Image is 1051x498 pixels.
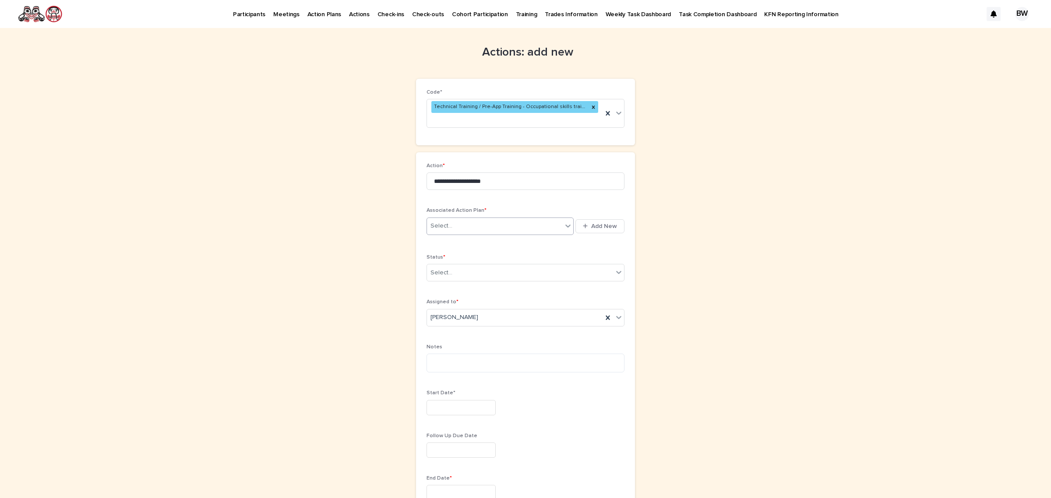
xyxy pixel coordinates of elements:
img: rNyI97lYS1uoOg9yXW8k [18,5,63,23]
span: Status [427,255,445,260]
div: BW [1015,7,1029,21]
span: Assigned to [427,299,458,305]
span: [PERSON_NAME] [430,313,478,322]
span: Add New [591,223,617,229]
span: Follow Up Due Date [427,433,477,438]
span: Start Date* [427,390,455,396]
span: Action [427,163,445,168]
span: Code* [427,90,442,95]
h1: Actions: add new [416,46,635,60]
span: Associated Action Plan [427,208,487,213]
button: Add New [575,219,624,233]
div: Select... [430,268,452,277]
div: Technical Training / Pre-App Training - Occupational skills training [431,101,589,113]
span: End Date [427,476,452,481]
div: Select... [430,221,452,231]
span: Notes [427,344,442,350]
